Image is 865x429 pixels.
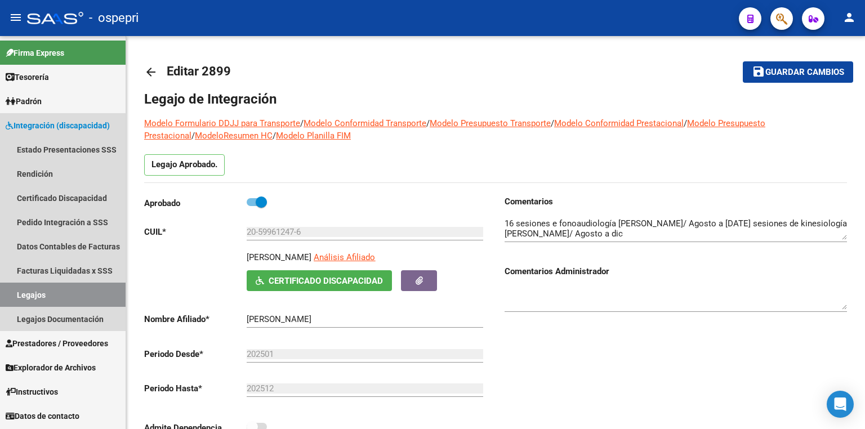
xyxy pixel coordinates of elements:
[144,348,247,360] p: Periodo Desde
[9,11,23,24] mat-icon: menu
[6,71,49,83] span: Tesorería
[144,65,158,79] mat-icon: arrow_back
[144,226,247,238] p: CUIL
[269,276,383,286] span: Certificado Discapacidad
[6,386,58,398] span: Instructivos
[554,118,684,128] a: Modelo Conformidad Prestacional
[505,195,847,208] h3: Comentarios
[765,68,844,78] span: Guardar cambios
[430,118,551,128] a: Modelo Presupuesto Transporte
[89,6,139,30] span: - ospepri
[144,197,247,209] p: Aprobado
[304,118,426,128] a: Modelo Conformidad Transporte
[195,131,273,141] a: ModeloResumen HC
[842,11,856,24] mat-icon: person
[743,61,853,82] button: Guardar cambios
[144,382,247,395] p: Periodo Hasta
[505,265,847,278] h3: Comentarios Administrador
[144,118,300,128] a: Modelo Formulario DDJJ para Transporte
[167,64,231,78] span: Editar 2899
[247,251,311,263] p: [PERSON_NAME]
[247,270,392,291] button: Certificado Discapacidad
[144,90,847,108] h1: Legajo de Integración
[6,361,96,374] span: Explorador de Archivos
[6,337,108,350] span: Prestadores / Proveedores
[6,119,110,132] span: Integración (discapacidad)
[276,131,351,141] a: Modelo Planilla FIM
[752,65,765,78] mat-icon: save
[6,47,64,59] span: Firma Express
[6,410,79,422] span: Datos de contacto
[827,391,854,418] div: Open Intercom Messenger
[6,95,42,108] span: Padrón
[144,313,247,325] p: Nombre Afiliado
[314,252,375,262] span: Análisis Afiliado
[144,154,225,176] p: Legajo Aprobado.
